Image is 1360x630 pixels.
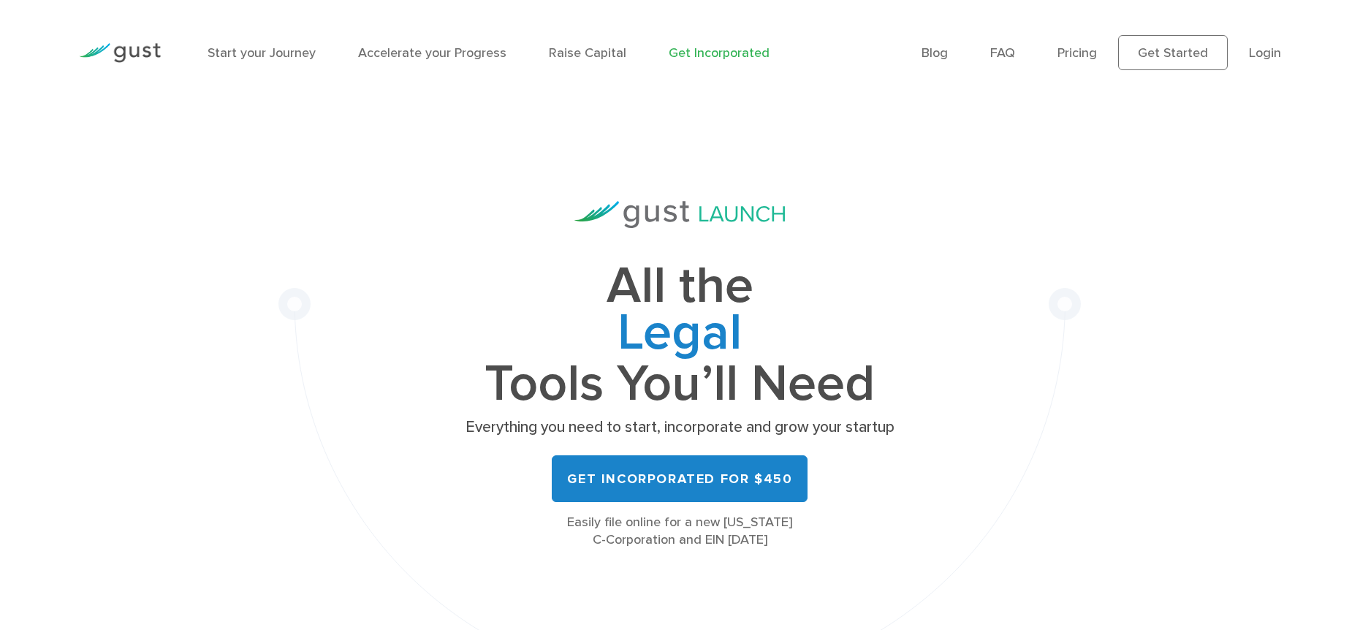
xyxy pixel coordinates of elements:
[990,45,1015,61] a: FAQ
[1118,35,1228,70] a: Get Started
[79,43,161,63] img: Gust Logo
[574,201,785,228] img: Gust Launch Logo
[1249,45,1281,61] a: Login
[922,45,948,61] a: Blog
[1057,45,1097,61] a: Pricing
[552,455,808,502] a: Get Incorporated for $450
[460,514,899,549] div: Easily file online for a new [US_STATE] C-Corporation and EIN [DATE]
[460,310,899,361] span: Legal
[669,45,770,61] a: Get Incorporated
[358,45,506,61] a: Accelerate your Progress
[460,417,899,438] p: Everything you need to start, incorporate and grow your startup
[549,45,626,61] a: Raise Capital
[208,45,316,61] a: Start your Journey
[460,263,899,407] h1: All the Tools You’ll Need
